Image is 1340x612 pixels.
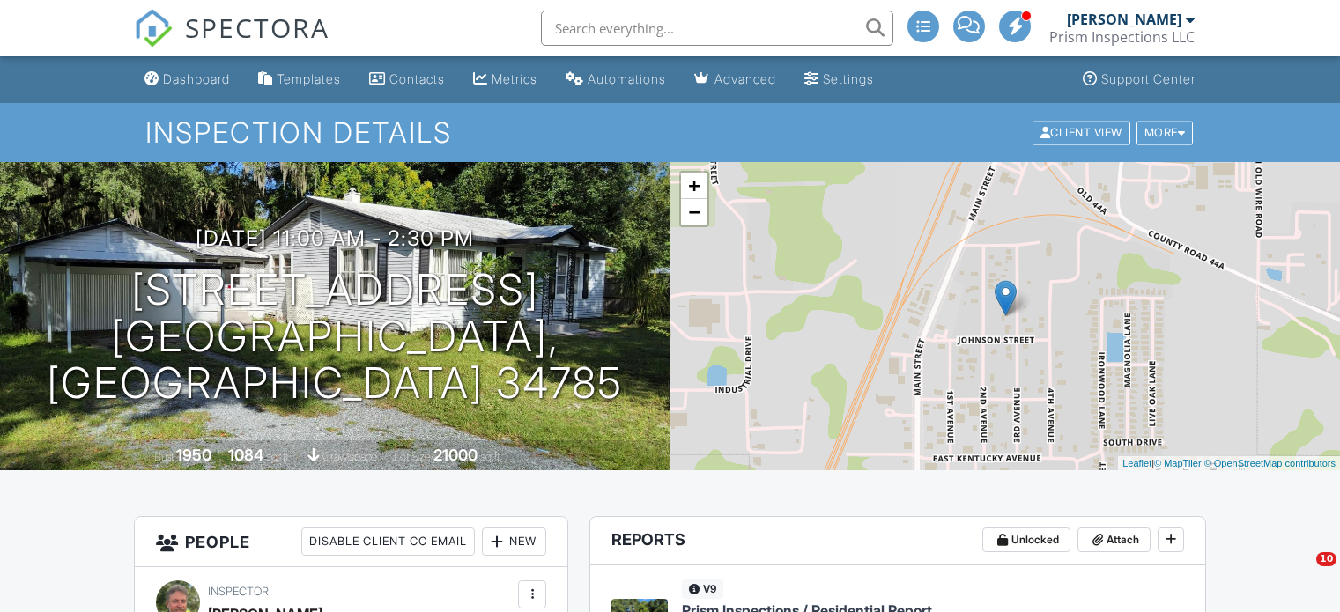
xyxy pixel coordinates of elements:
[185,9,329,46] span: SPECTORA
[1280,552,1322,594] iframe: Intercom live chat
[134,24,329,61] a: SPECTORA
[322,450,377,463] span: crawlspace
[541,11,893,46] input: Search everything...
[277,71,341,86] div: Templates
[492,71,537,86] div: Metrics
[1316,552,1336,566] span: 10
[266,450,291,463] span: sq. ft.
[176,446,211,464] div: 1950
[433,446,478,464] div: 21000
[1067,11,1181,28] div: [PERSON_NAME]
[559,63,673,96] a: Automations (Basic)
[687,63,783,96] a: Advanced
[251,63,348,96] a: Templates
[1031,125,1135,138] a: Client View
[714,71,776,86] div: Advanced
[145,117,1195,148] h1: Inspection Details
[134,9,173,48] img: The Best Home Inspection Software - Spectora
[1136,121,1194,144] div: More
[362,63,452,96] a: Contacts
[797,63,881,96] a: Settings
[228,446,263,464] div: 1084
[480,450,502,463] span: sq.ft.
[466,63,544,96] a: Metrics
[823,71,874,86] div: Settings
[1033,121,1130,144] div: Client View
[389,71,445,86] div: Contacts
[137,63,237,96] a: Dashboard
[301,527,475,556] div: Disable Client CC Email
[1049,28,1195,46] div: Prism Inspections LLC
[28,267,642,406] h1: [STREET_ADDRESS] [GEOGRAPHIC_DATA], [GEOGRAPHIC_DATA] 34785
[482,527,546,556] div: New
[135,517,567,567] h3: People
[588,71,666,86] div: Automations
[1204,458,1336,468] a: © OpenStreetMap contributors
[1154,458,1202,468] a: © MapTiler
[196,226,474,250] h3: [DATE] 11:00 am - 2:30 pm
[681,173,707,199] a: Zoom in
[1101,71,1196,86] div: Support Center
[1122,458,1151,468] a: Leaflet
[1118,456,1340,471] div: |
[154,450,174,463] span: Built
[163,71,230,86] div: Dashboard
[208,585,269,598] span: Inspector
[681,199,707,225] a: Zoom out
[394,450,431,463] span: Lot Size
[1076,63,1203,96] a: Support Center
